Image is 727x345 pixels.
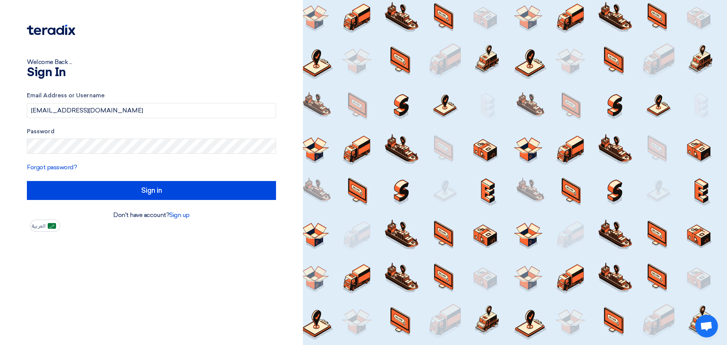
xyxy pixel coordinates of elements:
button: العربية [30,220,60,232]
a: Sign up [169,211,190,219]
div: Open chat [695,315,718,337]
a: Forgot password? [27,164,77,171]
img: Teradix logo [27,25,75,35]
span: العربية [32,223,45,229]
div: Welcome Back ... [27,58,276,67]
h1: Sign In [27,67,276,79]
input: Enter your business email or username [27,103,276,118]
img: ar-AR.png [48,223,56,229]
div: Don't have account? [27,211,276,220]
input: Sign in [27,181,276,200]
label: Email Address or Username [27,91,276,100]
label: Password [27,127,276,136]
